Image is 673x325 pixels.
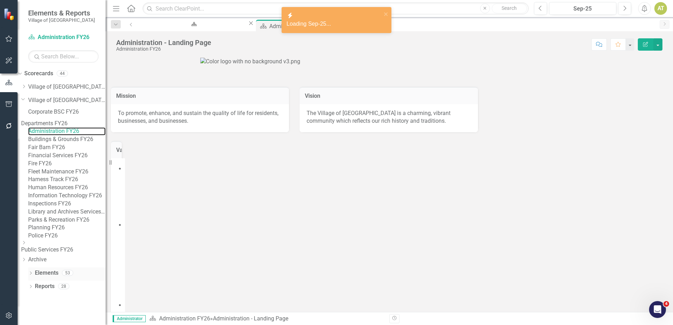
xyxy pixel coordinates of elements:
[28,33,99,42] a: Administration FY26
[287,20,382,28] div: Loading Sep-25...
[28,176,106,184] a: Harness Track FY26
[28,208,106,216] a: Library and Archives Services FY26
[35,269,58,277] a: Elements
[305,93,472,99] h3: Vision
[28,192,106,200] a: Information Technology FY26
[28,144,106,152] a: Fair Barn FY26
[62,270,73,276] div: 53
[28,184,106,192] a: Human Resources FY26
[4,8,16,20] img: ClearPoint Strategy
[307,109,471,126] p: The Village of [GEOGRAPHIC_DATA] is a charming, vibrant community which reflects our rich history...
[116,93,284,99] h3: Mission
[502,5,517,11] span: Search
[28,50,99,63] input: Search Below...
[649,301,666,318] iframe: Intercom live chat
[269,22,325,31] div: Administration - Landing Page
[28,160,106,168] a: Fire FY26
[35,282,55,291] a: Reports
[552,5,614,13] div: Sep-25
[116,147,133,153] h3: Values
[28,96,106,104] a: Village of [GEOGRAPHIC_DATA] FY26
[549,2,616,15] button: Sep-25
[21,120,106,128] a: Departments FY26
[28,232,106,240] a: Police FY26
[149,315,384,323] div: »
[118,109,282,126] p: To promote, enhance, and sustain the quality of life for residents, businesses, and businesses.
[28,135,106,144] a: Buildings & Grounds FY26
[663,301,669,307] span: 4
[28,17,95,23] small: Village of [GEOGRAPHIC_DATA]
[200,58,300,66] img: Color logo with no background v3.png
[28,168,106,176] a: Fleet Maintenance FY26
[57,71,68,77] div: 44
[28,152,106,160] a: Financial Services FY26
[28,216,106,224] a: Parks & Recreation FY26
[384,10,389,18] button: close
[21,246,106,254] a: Public Services FY26
[28,127,106,135] a: Administration FY26
[28,108,106,116] a: Corporate BSC FY26
[145,26,241,35] div: Village of [GEOGRAPHIC_DATA] - Welcome Page
[143,2,529,15] input: Search ClearPoint...
[492,4,527,13] button: Search
[654,2,667,15] button: AT
[159,315,210,322] a: Administration FY26
[28,224,106,232] a: Planning FY26
[213,315,288,322] div: Administration - Landing Page
[116,46,211,52] div: Administration FY26
[28,256,106,264] a: Archive
[113,315,146,322] span: Administrator
[58,283,69,289] div: 28
[28,200,106,208] a: Inspections FY26
[28,83,106,91] a: Village of [GEOGRAPHIC_DATA]
[28,9,95,17] span: Elements & Reports
[24,70,53,78] a: Scorecards
[116,39,211,46] div: Administration - Landing Page
[138,20,247,28] a: Village of [GEOGRAPHIC_DATA] - Welcome Page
